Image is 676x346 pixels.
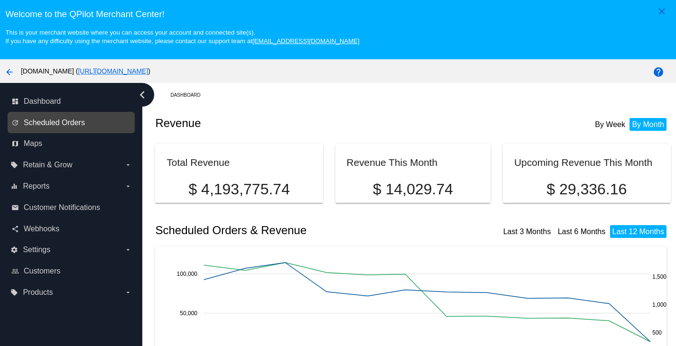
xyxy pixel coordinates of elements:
[167,181,311,198] p: $ 4,193,775.74
[630,118,667,131] li: By Month
[5,29,359,45] small: This is your merchant website where you can access your account and connected site(s). If you hav...
[252,37,360,45] a: [EMAIL_ADDRESS][DOMAIN_NAME]
[124,289,132,296] i: arrow_drop_down
[11,115,132,130] a: update Scheduled Orders
[514,157,652,168] h2: Upcoming Revenue This Month
[23,161,72,169] span: Retain & Grow
[652,329,662,336] text: 500
[5,9,670,19] h3: Welcome to the QPilot Merchant Center!
[11,140,19,147] i: map
[23,288,53,297] span: Products
[21,67,150,75] span: [DOMAIN_NAME] ( )
[656,6,667,17] mat-icon: close
[4,66,15,78] mat-icon: arrow_back
[135,87,150,102] i: chevron_left
[177,271,198,277] text: 100,000
[155,224,413,237] h2: Scheduled Orders & Revenue
[347,181,480,198] p: $ 14,029.74
[23,246,50,254] span: Settings
[11,204,19,211] i: email
[23,182,49,191] span: Reports
[11,94,132,109] a: dashboard Dashboard
[11,200,132,215] a: email Customer Notifications
[10,289,18,296] i: local_offer
[10,182,18,190] i: equalizer
[10,161,18,169] i: local_offer
[652,301,667,308] text: 1,000
[503,228,551,236] a: Last 3 Months
[155,117,413,130] h2: Revenue
[24,139,42,148] span: Maps
[11,221,132,237] a: share Webhooks
[124,246,132,254] i: arrow_drop_down
[11,267,19,275] i: people_outline
[11,98,19,105] i: dashboard
[11,119,19,127] i: update
[652,273,667,280] text: 1,500
[347,157,438,168] h2: Revenue This Month
[124,182,132,190] i: arrow_drop_down
[612,228,664,236] a: Last 12 Months
[180,310,198,317] text: 50,000
[10,246,18,254] i: settings
[24,267,60,275] span: Customers
[167,157,230,168] h2: Total Revenue
[124,161,132,169] i: arrow_drop_down
[24,203,100,212] span: Customer Notifications
[24,118,85,127] span: Scheduled Orders
[514,181,659,198] p: $ 29,336.16
[11,225,19,233] i: share
[593,118,628,131] li: By Week
[170,88,209,102] a: Dashboard
[653,66,664,78] mat-icon: help
[11,136,132,151] a: map Maps
[24,225,59,233] span: Webhooks
[78,67,148,75] a: [URL][DOMAIN_NAME]
[11,264,132,279] a: people_outline Customers
[558,228,606,236] a: Last 6 Months
[24,97,61,106] span: Dashboard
